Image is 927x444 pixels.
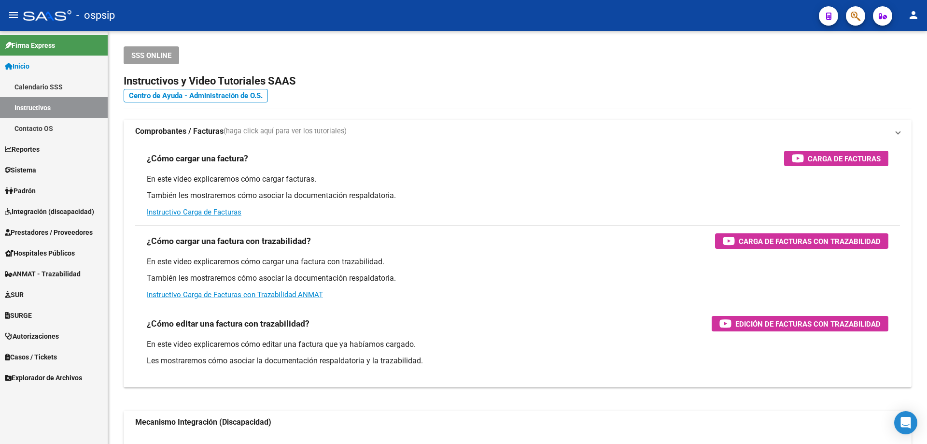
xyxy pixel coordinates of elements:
[124,143,912,387] div: Comprobantes / Facturas(haga click aquí para ver los tutoriales)
[135,417,271,428] strong: Mecanismo Integración (Discapacidad)
[5,331,59,342] span: Autorizaciones
[135,126,224,137] strong: Comprobantes / Facturas
[5,186,36,196] span: Padrón
[224,126,347,137] span: (haga click aquí para ver los tutoriales)
[76,5,115,26] span: - ospsip
[894,411,917,434] div: Open Intercom Messenger
[784,151,888,166] button: Carga de Facturas
[5,372,82,383] span: Explorador de Archivos
[908,9,919,21] mat-icon: person
[147,317,309,330] h3: ¿Cómo editar una factura con trazabilidad?
[147,257,888,267] p: En este video explicaremos cómo cargar una factura con trazabilidad.
[5,144,40,155] span: Reportes
[147,290,323,299] a: Instructivo Carga de Facturas con Trazabilidad ANMAT
[147,152,248,165] h3: ¿Cómo cargar una factura?
[5,165,36,175] span: Sistema
[147,190,888,201] p: También les mostraremos cómo asociar la documentación respaldatoria.
[739,235,881,247] span: Carga de Facturas con Trazabilidad
[147,273,888,284] p: También les mostraremos cómo asociar la documentación respaldatoria.
[5,61,29,72] span: Inicio
[147,208,241,216] a: Instructivo Carga de Facturas
[124,46,179,64] button: SSS ONLINE
[5,269,81,279] span: ANMAT - Trazabilidad
[5,227,93,238] span: Prestadores / Proveedores
[5,310,32,321] span: SURGE
[5,206,94,217] span: Integración (discapacidad)
[712,316,888,331] button: Edición de Facturas con Trazabilidad
[808,153,881,165] span: Carga de Facturas
[124,72,912,90] h2: Instructivos y Video Tutoriales SAAS
[715,233,888,249] button: Carga de Facturas con Trazabilidad
[5,40,55,51] span: Firma Express
[5,248,75,258] span: Hospitales Públicos
[8,9,19,21] mat-icon: menu
[147,174,888,185] p: En este video explicaremos cómo cargar facturas.
[147,339,888,350] p: En este video explicaremos cómo editar una factura que ya habíamos cargado.
[147,356,888,366] p: Les mostraremos cómo asociar la documentación respaldatoria y la trazabilidad.
[5,352,57,362] span: Casos / Tickets
[124,89,268,102] a: Centro de Ayuda - Administración de O.S.
[124,120,912,143] mat-expansion-panel-header: Comprobantes / Facturas(haga click aquí para ver los tutoriales)
[735,318,881,330] span: Edición de Facturas con Trazabilidad
[131,51,171,60] span: SSS ONLINE
[5,289,24,300] span: SUR
[124,411,912,434] mat-expansion-panel-header: Mecanismo Integración (Discapacidad)
[147,234,311,248] h3: ¿Cómo cargar una factura con trazabilidad?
